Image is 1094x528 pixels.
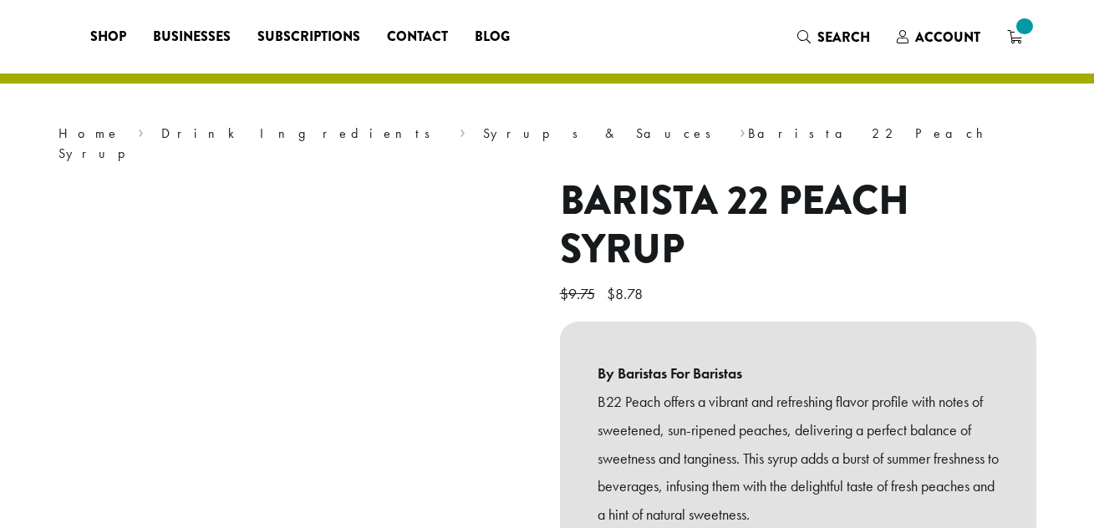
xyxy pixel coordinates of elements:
[153,27,231,48] span: Businesses
[77,23,140,50] a: Shop
[161,124,441,142] a: Drink Ingredients
[784,23,883,51] a: Search
[483,124,722,142] a: Syrups & Sauces
[817,28,870,47] span: Search
[560,284,568,303] span: $
[607,284,615,303] span: $
[138,118,144,144] span: ›
[560,177,1036,273] h1: Barista 22 Peach Syrup
[607,284,647,303] bdi: 8.78
[59,124,120,142] a: Home
[740,118,745,144] span: ›
[90,27,126,48] span: Shop
[598,359,999,388] b: By Baristas For Baristas
[475,27,510,48] span: Blog
[460,118,466,144] span: ›
[59,124,1036,164] nav: Breadcrumb
[387,27,448,48] span: Contact
[560,284,599,303] bdi: 9.75
[257,27,360,48] span: Subscriptions
[915,28,980,47] span: Account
